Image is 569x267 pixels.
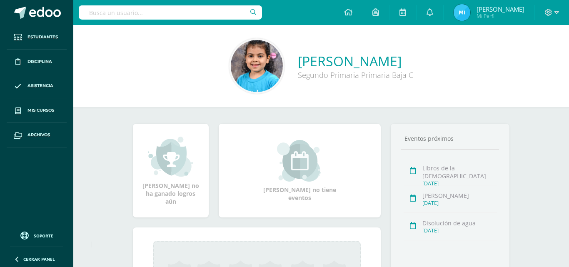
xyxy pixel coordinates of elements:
[422,180,497,187] div: [DATE]
[27,58,52,65] span: Disciplina
[141,136,200,205] div: [PERSON_NAME] no ha ganado logros aún
[277,140,322,182] img: event_small.png
[27,107,54,114] span: Mis cursos
[477,5,524,13] span: [PERSON_NAME]
[27,132,50,138] span: Archivos
[27,34,58,40] span: Estudiantes
[401,135,499,142] div: Eventos próximos
[7,123,67,147] a: Archivos
[477,12,524,20] span: Mi Perfil
[422,192,497,200] div: [PERSON_NAME]
[7,98,67,123] a: Mis cursos
[454,4,470,21] img: 1546e37c0b9d449806a2e4f856c9e86a.png
[298,52,413,70] a: [PERSON_NAME]
[27,82,53,89] span: Asistencia
[258,140,341,202] div: [PERSON_NAME] no tiene eventos
[422,164,497,180] div: Libros de la [DEMOGRAPHIC_DATA]
[34,233,53,239] span: Soporte
[422,227,497,234] div: [DATE]
[148,136,193,177] img: achievement_small.png
[23,256,55,262] span: Cerrar panel
[79,5,262,20] input: Busca un usuario...
[7,74,67,99] a: Asistencia
[422,200,497,207] div: [DATE]
[298,70,413,80] div: Segundo Primaria Primaria Baja C
[231,40,283,92] img: e88a9e916fd96c77fd778cd6134140e0.png
[422,219,497,227] div: Disolución de agua
[7,25,67,50] a: Estudiantes
[10,230,63,241] a: Soporte
[7,50,67,74] a: Disciplina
